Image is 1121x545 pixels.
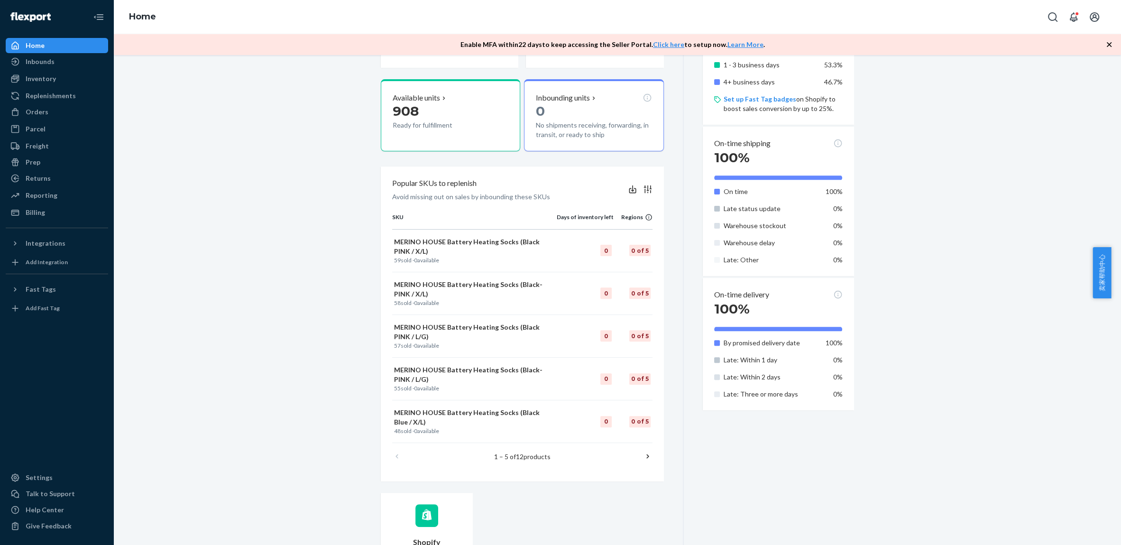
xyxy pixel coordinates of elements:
p: MERINO HOUSE Battery Heating Socks (Black PINK / L/G) [394,323,555,342]
a: Freight [6,139,108,154]
span: 53.3% [824,61,843,69]
span: 58 [394,299,401,306]
span: 0 [414,427,417,434]
a: Learn More [727,40,763,48]
span: 0 [536,103,545,119]
p: Late: Three or more days [724,389,817,399]
div: Add Fast Tag [26,304,60,312]
div: Prep [26,157,40,167]
button: Fast Tags [6,282,108,297]
p: On-time shipping [714,138,771,149]
div: Billing [26,208,45,217]
span: 46.7% [824,78,843,86]
p: Ready for fulfillment [393,120,480,130]
ol: breadcrumbs [121,3,164,31]
p: Popular SKUs to replenish [392,178,477,189]
div: 0 [600,245,612,256]
div: 0 of 5 [629,416,651,427]
div: Home [26,41,45,50]
div: Freight [26,141,49,151]
div: Regions [614,213,652,221]
a: Parcel [6,121,108,137]
button: Available units908Ready for fulfillment [381,79,520,151]
div: 0 of 5 [629,287,651,299]
span: 57 [394,342,401,349]
a: Home [6,38,108,53]
p: By promised delivery date [724,338,817,348]
a: Returns [6,171,108,186]
span: 0% [833,256,843,264]
div: 0 of 5 [629,330,651,342]
p: Late status update [724,204,817,213]
th: Days of inventory left [557,213,614,229]
span: 12 [516,453,524,461]
p: Warehouse stockout [724,221,817,231]
p: Late: Within 2 days [724,372,817,382]
span: 0 [392,40,401,56]
a: Inventory [6,71,108,86]
div: Help Center [26,505,64,515]
div: Settings [26,473,53,482]
p: On time [724,187,817,196]
span: 100% [714,149,750,166]
p: sold · available [394,299,555,307]
span: 0 [414,299,417,306]
a: Settings [6,470,108,485]
p: sold · available [394,256,555,264]
p: MERINO HOUSE Battery Heating Socks (Black Blue / X/L) [394,408,555,427]
span: 0 [414,257,417,264]
span: 0 [537,40,546,56]
button: Close Navigation [89,8,108,27]
a: Click here [653,40,684,48]
div: 0 [600,416,612,427]
span: 59 [394,257,401,264]
p: Inbounding units [536,92,590,103]
span: 0% [833,356,843,364]
p: 1 – 5 of products [494,452,551,462]
p: Available units [393,92,440,103]
p: MERINO HOUSE Battery Heating Socks (Black-PINK / L/G) [394,365,555,384]
p: 4+ business days [724,77,817,87]
span: 0% [833,390,843,398]
th: SKU [392,213,557,229]
p: MERINO HOUSE Battery Heating Socks (Black-PINK / X/L) [394,280,555,299]
span: 100% [826,339,843,347]
span: 0% [833,239,843,247]
a: Home [129,11,156,22]
span: 908 [393,103,419,119]
p: sold · available [394,384,555,392]
span: 0 [414,385,417,392]
span: 48 [394,427,401,434]
div: Integrations [26,239,65,248]
div: Replenishments [26,91,76,101]
p: Late: Other [724,255,817,265]
a: Add Integration [6,255,108,270]
button: Open account menu [1085,8,1104,27]
p: MERINO HOUSE Battery Heating Socks (Black PINK / X/L) [394,237,555,256]
button: 卖家帮助中心 [1093,247,1111,298]
div: Returns [26,174,51,183]
a: Replenishments [6,88,108,103]
div: 0 [600,373,612,385]
a: Reporting [6,188,108,203]
div: Talk to Support [26,489,75,499]
p: 1 - 3 business days [724,60,817,70]
button: Open notifications [1064,8,1083,27]
button: Open Search Box [1043,8,1062,27]
span: 55 [394,385,401,392]
div: Parcel [26,124,46,134]
p: On-time delivery [714,289,769,300]
div: 0 of 5 [629,245,651,256]
span: 0 [414,342,417,349]
a: Add Fast Tag [6,301,108,316]
img: Flexport logo [10,12,51,22]
div: 0 of 5 [629,373,651,385]
a: Talk to Support [6,486,108,501]
p: Avoid missing out on sales by inbounding these SKUs [392,192,550,202]
div: Add Integration [26,258,68,266]
p: sold · available [394,427,555,435]
a: Help Center [6,502,108,517]
span: 100% [826,187,843,195]
p: on Shopify to boost sales conversion by up to 25%. [724,94,843,113]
